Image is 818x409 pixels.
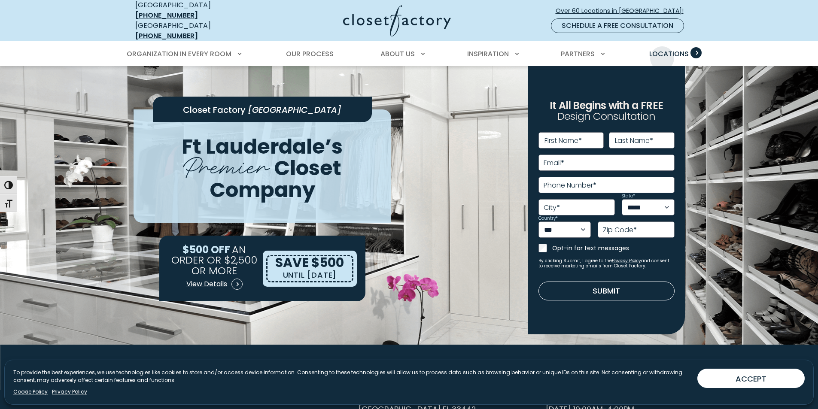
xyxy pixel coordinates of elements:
label: Zip Code [603,227,637,233]
a: Privacy Policy [612,258,641,264]
span: [GEOGRAPHIC_DATA] [248,103,341,115]
span: Company [210,176,315,204]
nav: Primary Menu [121,42,698,66]
span: Inspiration [467,49,509,59]
a: View Details [186,276,243,293]
span: Over 60 Locations in [GEOGRAPHIC_DATA]! [556,6,690,15]
span: $500 OFF [182,242,230,256]
button: Submit [538,282,675,300]
span: It All Begins with a FREE [550,98,663,112]
span: Our Process [286,49,334,59]
span: AN ORDER OR $2,500 OR MORE [171,242,257,277]
span: Ft Lauderdale’s [182,132,343,161]
label: State [622,194,635,198]
label: First Name [544,137,582,144]
label: City [544,204,560,211]
span: Organization in Every Room [127,49,231,59]
span: SAVE $500 [275,253,344,272]
span: Closet Factory [183,103,246,115]
label: Country [538,216,558,221]
span: Design Consultation [557,109,655,124]
p: UNTIL [DATE] [283,269,337,281]
a: Over 60 Locations in [GEOGRAPHIC_DATA]! [555,3,691,18]
span: View Details [186,279,227,289]
label: Opt-in for text messages [552,244,675,252]
small: By clicking Submit, I agree to the and consent to receive marketing emails from Closet Factory. [538,258,675,269]
label: Phone Number [544,182,596,189]
div: [GEOGRAPHIC_DATA] [135,21,260,41]
label: Last Name [615,137,653,144]
span: Closet [274,154,341,182]
a: Privacy Policy [52,388,87,396]
span: Locations [649,49,689,59]
span: Premier [183,145,269,184]
a: [PHONE_NUMBER] [135,31,198,41]
button: ACCEPT [697,369,805,388]
span: Partners [561,49,595,59]
label: Email [544,160,564,167]
span: About Us [380,49,415,59]
p: To provide the best experiences, we use technologies like cookies to store and/or access device i... [13,369,690,384]
img: Closet Factory Logo [343,5,451,36]
a: [PHONE_NUMBER] [135,10,198,20]
a: Schedule a Free Consultation [551,18,684,33]
a: Cookie Policy [13,388,48,396]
